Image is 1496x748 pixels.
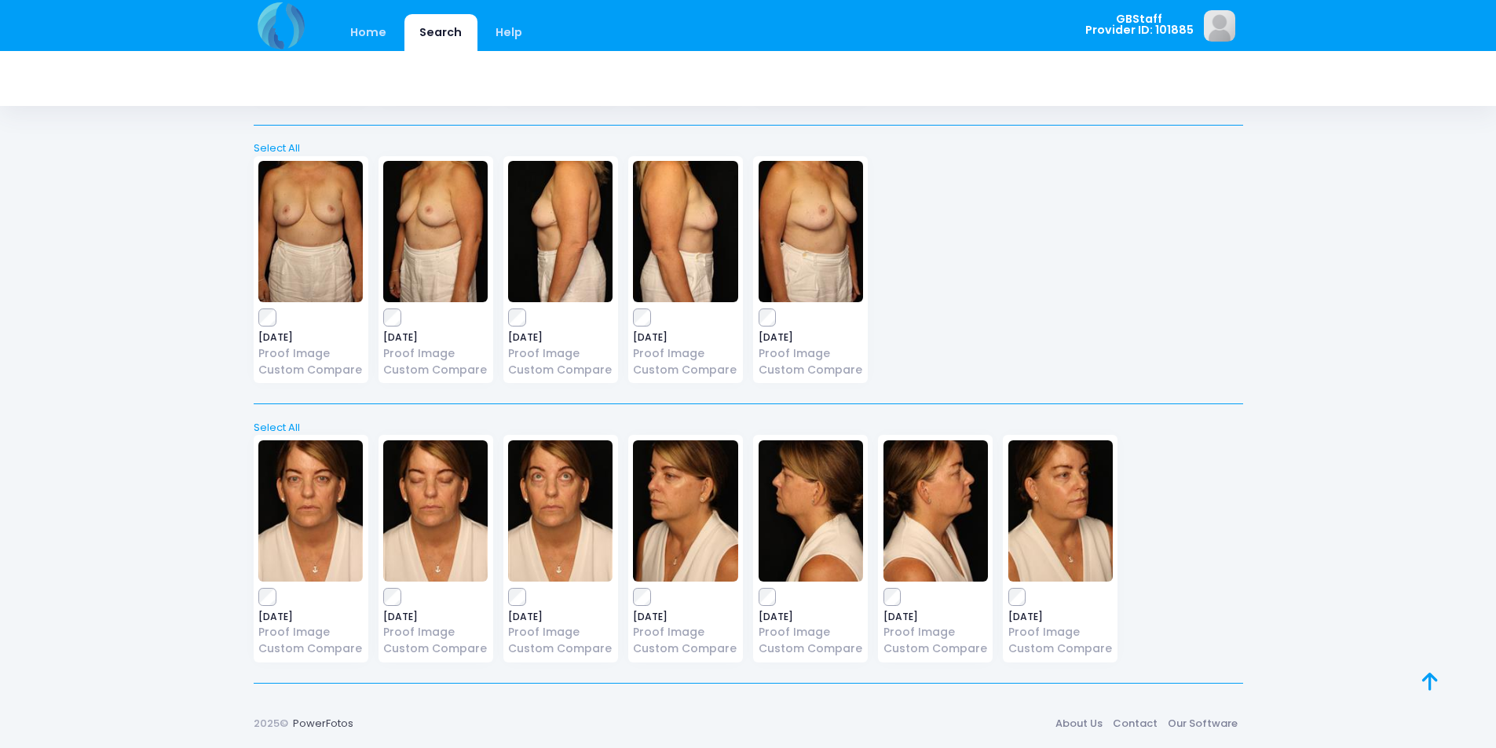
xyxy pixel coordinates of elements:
a: Custom Compare [258,362,363,378]
img: image [759,440,863,582]
a: Select All [248,140,1248,156]
img: image [508,161,613,302]
img: image [258,161,363,302]
span: [DATE] [1008,612,1113,622]
a: Custom Compare [633,362,737,378]
a: Search [404,14,477,51]
a: Home [335,14,402,51]
img: image [759,161,863,302]
span: [DATE] [383,333,488,342]
span: [DATE] [508,612,613,622]
a: Custom Compare [633,640,737,657]
span: [DATE] [258,333,363,342]
img: image [258,440,363,582]
a: Custom Compare [258,640,363,657]
a: Proof Image [508,345,613,362]
a: Custom Compare [508,640,613,657]
a: Custom Compare [383,362,488,378]
img: image [883,440,988,582]
a: Proof Image [759,345,863,362]
img: image [508,440,613,582]
a: Help [480,14,537,51]
a: PowerFotos [293,716,353,731]
a: Contact [1108,709,1163,737]
a: Proof Image [1008,624,1113,640]
a: Proof Image [633,624,737,640]
a: Proof Image [258,624,363,640]
a: Custom Compare [508,362,613,378]
a: Custom Compare [1008,640,1113,657]
a: Proof Image [383,624,488,640]
span: [DATE] [383,612,488,622]
span: [DATE] [633,333,737,342]
a: Custom Compare [383,640,488,657]
a: Custom Compare [883,640,988,657]
span: [DATE] [883,612,988,622]
span: [DATE] [258,612,363,622]
span: [DATE] [759,612,863,622]
a: Custom Compare [759,362,863,378]
a: Custom Compare [759,640,863,657]
span: 2025© [254,716,288,731]
span: [DATE] [759,333,863,342]
a: Proof Image [383,345,488,362]
a: Proof Image [883,624,988,640]
a: Proof Image [633,345,737,362]
a: Select All [248,420,1248,436]
img: image [633,440,737,582]
img: image [383,161,488,302]
img: image [1008,440,1113,582]
img: image [1204,10,1235,42]
img: image [633,161,737,302]
img: image [383,440,488,582]
a: Proof Image [258,345,363,362]
a: Our Software [1163,709,1243,737]
a: Proof Image [759,624,863,640]
span: [DATE] [633,612,737,622]
span: [DATE] [508,333,613,342]
a: Proof Image [508,624,613,640]
span: GBStaff Provider ID: 101885 [1085,13,1194,36]
a: About Us [1051,709,1108,737]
